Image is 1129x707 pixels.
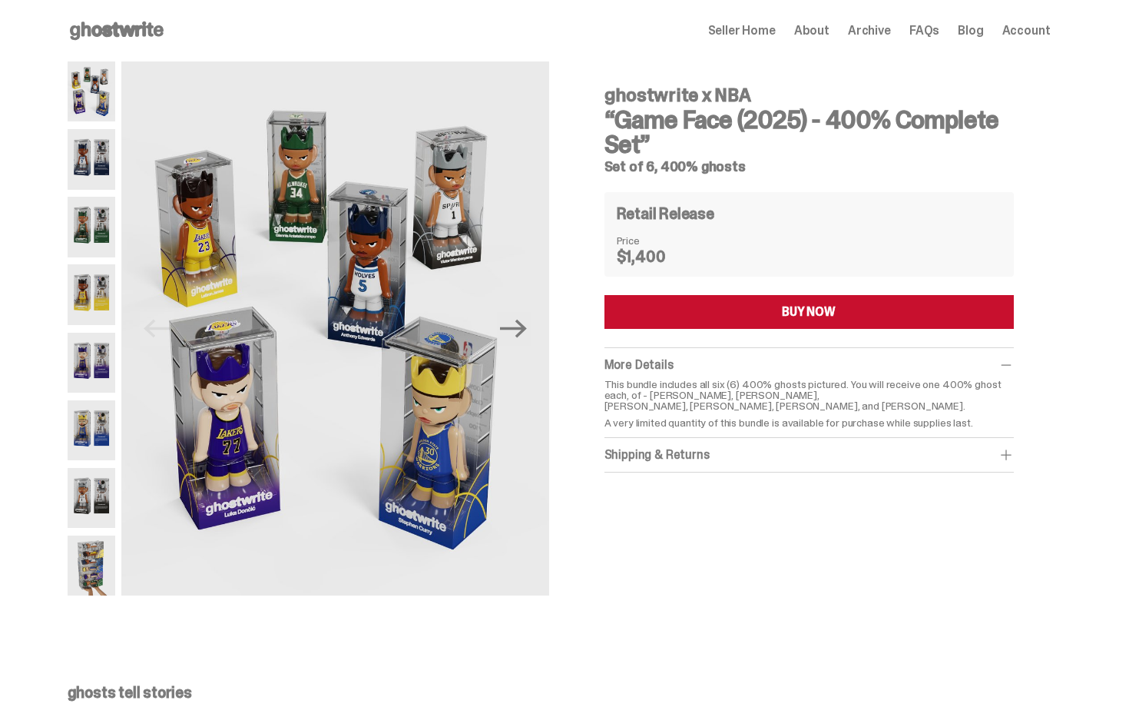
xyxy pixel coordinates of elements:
[604,357,674,373] span: More Details
[1002,25,1051,37] a: Account
[121,61,548,596] img: NBA-400-HG-Main.png
[708,25,776,37] a: Seller Home
[68,129,116,189] img: NBA-400-HG-Ant.png
[68,400,116,460] img: NBA-400-HG-Steph.png
[604,417,1014,428] p: A very limited quantity of this bundle is available for purchase while supplies last.
[617,235,694,246] dt: Price
[68,468,116,528] img: NBA-400-HG-Wemby.png
[497,312,531,346] button: Next
[604,108,1014,157] h3: “Game Face (2025) - 400% Complete Set”
[909,25,939,37] a: FAQs
[604,86,1014,105] h4: ghostwrite x NBA
[68,685,1051,700] p: ghosts tell stories
[604,160,1014,174] h5: Set of 6, 400% ghosts
[68,264,116,324] img: NBA-400-HG%20Bron.png
[782,306,836,318] div: BUY NOW
[604,379,1014,411] p: This bundle includes all six (6) 400% ghosts pictured. You will receive one 400% ghost each, of -...
[794,25,829,37] a: About
[617,206,714,221] h4: Retail Release
[68,197,116,257] img: NBA-400-HG-Giannis.png
[848,25,891,37] a: Archive
[958,25,983,37] a: Blog
[68,333,116,393] img: NBA-400-HG-Luka.png
[68,61,116,121] img: NBA-400-HG-Main.png
[617,249,694,264] dd: $1,400
[604,447,1014,463] div: Shipping & Returns
[604,295,1014,329] button: BUY NOW
[68,536,116,596] img: NBA-400-HG-Scale.png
